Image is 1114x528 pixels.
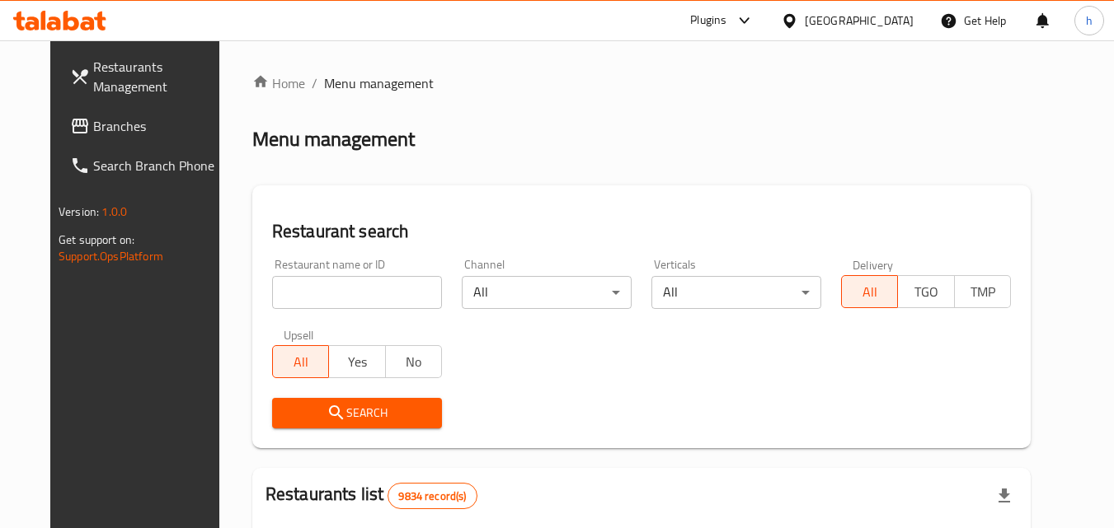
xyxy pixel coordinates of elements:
span: Restaurants Management [93,57,223,96]
a: Search Branch Phone [57,146,237,185]
a: Home [252,73,305,93]
span: Version: [59,201,99,222]
label: Upsell [284,329,314,340]
input: Search for restaurant name or ID.. [272,276,442,309]
div: Export file [985,476,1024,516]
a: Restaurants Management [57,47,237,106]
button: TMP [954,275,1011,308]
label: Delivery [853,259,894,270]
button: Search [272,398,442,428]
a: Support.OpsPlatform [59,245,163,267]
span: No [392,350,435,374]
div: All [462,276,632,309]
h2: Restaurant search [272,219,1011,244]
span: 1.0.0 [101,201,127,222]
span: Search Branch Phone [93,156,223,175]
span: Search [285,403,429,423]
span: 9834 record(s) [388,488,476,504]
span: Yes [336,350,378,374]
span: TGO [905,280,947,304]
nav: breadcrumb [252,73,1031,93]
span: Menu management [324,73,434,93]
div: [GEOGRAPHIC_DATA] [805,12,914,30]
a: Branches [57,106,237,146]
h2: Menu management [252,126,415,152]
div: Total records count [388,483,477,509]
span: All [848,280,891,304]
div: Plugins [690,11,726,30]
div: All [651,276,821,309]
span: TMP [961,280,1004,304]
span: Get support on: [59,229,134,250]
button: TGO [897,275,954,308]
button: All [272,345,329,378]
span: All [280,350,322,374]
button: Yes [328,345,385,378]
h2: Restaurants list [266,482,477,509]
button: No [385,345,442,378]
span: h [1086,12,1093,30]
span: Branches [93,116,223,136]
button: All [841,275,898,308]
li: / [312,73,317,93]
